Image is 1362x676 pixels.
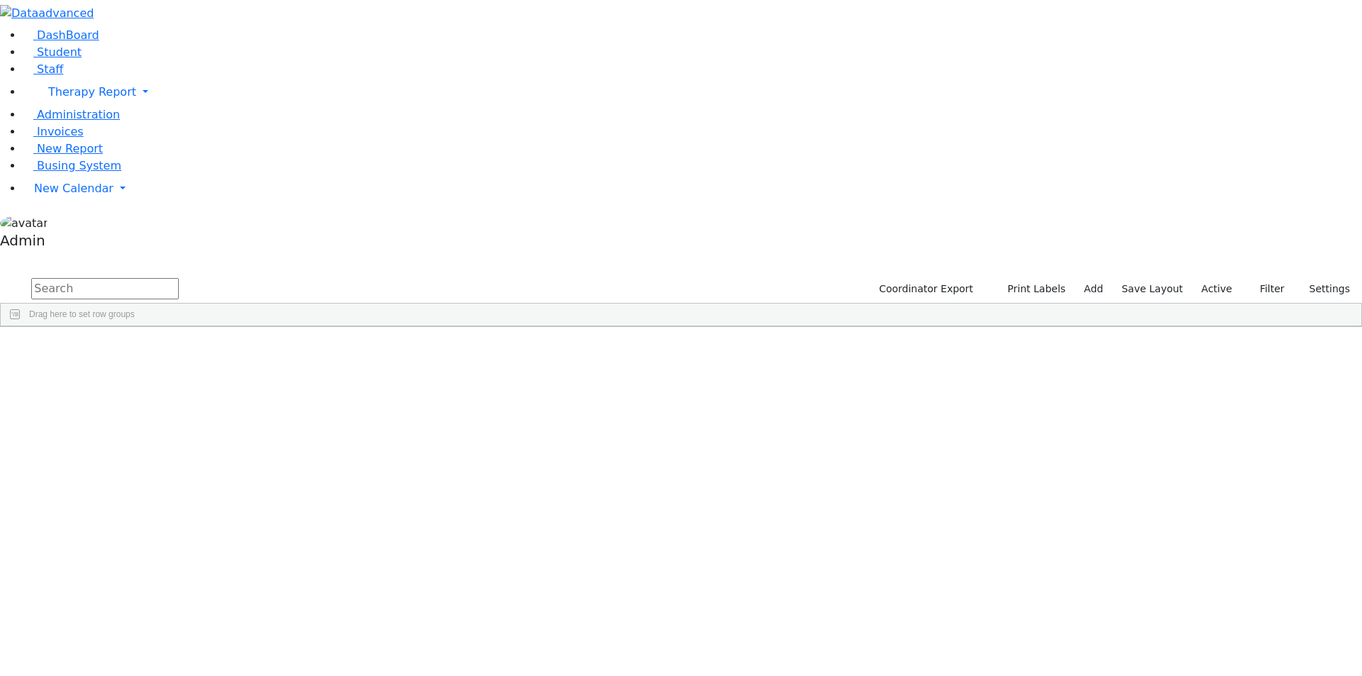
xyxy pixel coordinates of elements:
a: Therapy Report [23,78,1362,106]
span: New Report [37,142,103,155]
span: Administration [37,108,120,121]
span: New Calendar [34,182,113,195]
a: Staff [23,62,63,76]
button: Coordinator Export [870,278,980,300]
button: Save Layout [1115,278,1189,300]
span: Drag here to set row groups [29,309,135,319]
a: Add [1078,278,1109,300]
span: Student [37,45,82,59]
a: Administration [23,108,120,121]
input: Search [31,278,179,299]
a: DashBoard [23,28,99,42]
span: Busing System [37,159,121,172]
span: DashBoard [37,28,99,42]
span: Invoices [37,125,84,138]
a: Student [23,45,82,59]
a: Invoices [23,125,84,138]
a: New Calendar [23,174,1362,203]
a: New Report [23,142,103,155]
span: Therapy Report [48,85,136,99]
span: Staff [37,62,63,76]
button: Print Labels [991,278,1072,300]
label: Active [1195,278,1239,300]
a: Busing System [23,159,121,172]
button: Settings [1291,278,1356,300]
button: Filter [1241,278,1291,300]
